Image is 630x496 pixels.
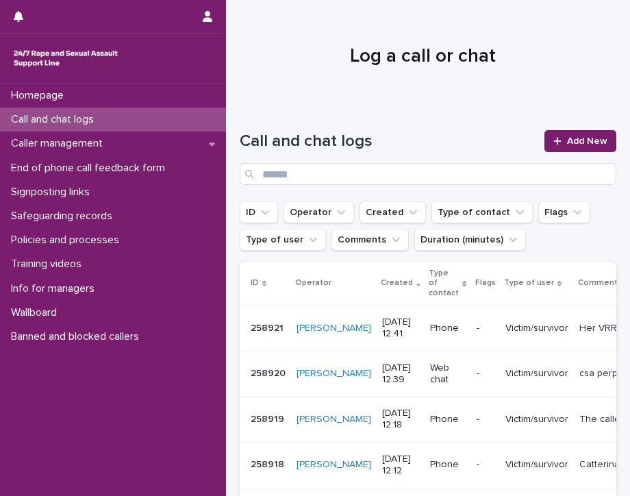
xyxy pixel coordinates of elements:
[5,89,75,102] p: Homepage
[430,323,465,334] p: Phone
[251,411,287,425] p: 258919
[251,320,286,334] p: 258921
[430,459,465,471] p: Phone
[505,368,568,380] p: Victim/survivor
[240,229,326,251] button: Type of user
[251,456,287,471] p: 258918
[477,459,494,471] p: -
[240,132,536,151] h1: Call and chat logs
[567,136,607,146] span: Add New
[5,306,68,319] p: Wallboard
[5,186,101,199] p: Signposting links
[5,234,130,247] p: Policies and processes
[283,201,354,223] button: Operator
[505,414,568,425] p: Victim/survivor
[431,201,533,223] button: Type of contact
[331,229,409,251] button: Comments
[477,368,494,380] p: -
[505,323,568,334] p: Victim/survivor
[429,266,459,301] p: Type of contact
[5,113,105,126] p: Call and chat logs
[5,137,114,150] p: Caller management
[11,45,121,72] img: rhQMoQhaT3yELyF149Cw
[5,210,123,223] p: Safeguarding records
[5,330,150,343] p: Banned and blocked callers
[251,275,259,290] p: ID
[297,368,371,380] a: [PERSON_NAME]
[504,275,554,290] p: Type of user
[382,454,419,477] p: [DATE] 12:12
[5,258,92,271] p: Training videos
[382,408,419,431] p: [DATE] 12:18
[544,130,616,152] a: Add New
[240,45,606,69] h1: Log a call or chat
[477,414,494,425] p: -
[5,162,176,175] p: End of phone call feedback form
[297,414,371,425] a: [PERSON_NAME]
[538,201,590,223] button: Flags
[382,317,419,340] p: [DATE] 12:41
[240,201,278,223] button: ID
[475,275,496,290] p: Flags
[5,282,105,295] p: Info for managers
[505,459,568,471] p: Victim/survivor
[297,323,371,334] a: [PERSON_NAME]
[251,365,288,380] p: 258920
[360,201,426,223] button: Created
[382,362,419,386] p: [DATE] 12:39
[240,163,616,185] input: Search
[295,275,331,290] p: Operator
[381,275,413,290] p: Created
[297,459,371,471] a: [PERSON_NAME]
[430,362,465,386] p: Web chat
[430,414,465,425] p: Phone
[578,275,622,290] p: Comments
[477,323,494,334] p: -
[414,229,526,251] button: Duration (minutes)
